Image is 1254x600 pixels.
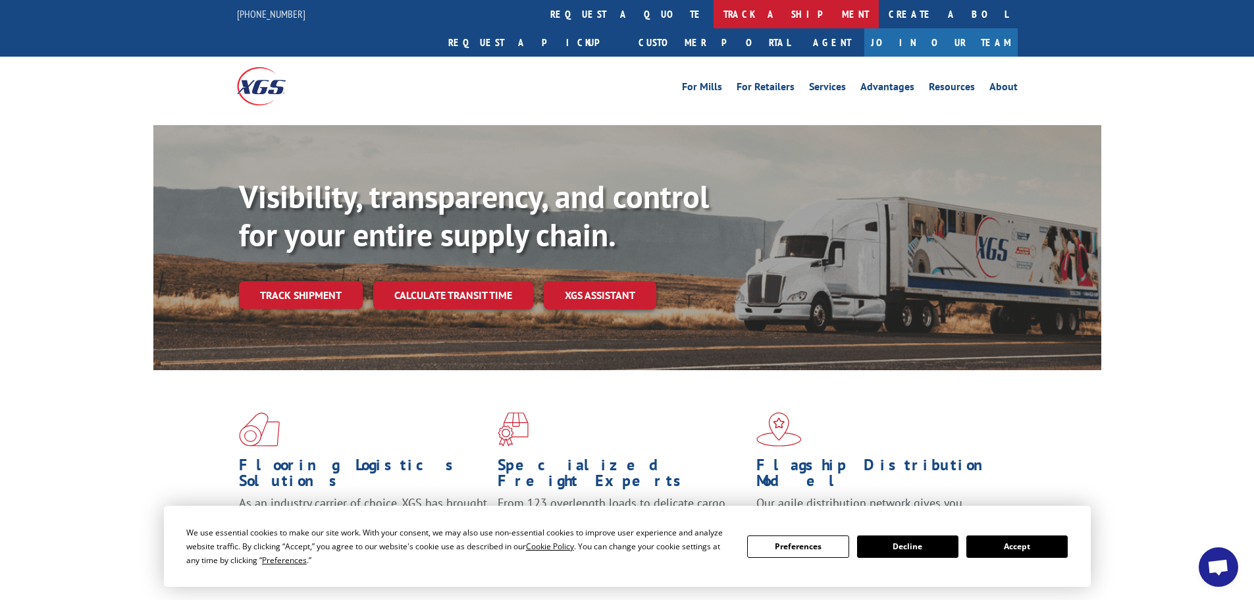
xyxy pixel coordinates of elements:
[989,82,1018,96] a: About
[526,541,574,552] span: Cookie Policy
[186,526,731,567] div: We use essential cookies to make our site work. With your consent, we may also use non-essential ...
[1199,547,1238,587] a: Open chat
[164,506,1091,587] div: Cookie Consent Prompt
[498,457,746,495] h1: Specialized Freight Experts
[438,28,629,57] a: Request a pickup
[682,82,722,96] a: For Mills
[756,457,1005,495] h1: Flagship Distribution Model
[373,281,533,310] a: Calculate transit time
[800,28,864,57] a: Agent
[262,555,307,566] span: Preferences
[237,7,305,20] a: [PHONE_NUMBER]
[864,28,1018,57] a: Join Our Team
[544,281,656,310] a: XGS ASSISTANT
[239,412,280,447] img: xgs-icon-total-supply-chain-intelligence-red
[239,457,488,495] h1: Flooring Logistics Solutions
[498,412,529,447] img: xgs-icon-focused-on-flooring-red
[857,535,958,558] button: Decline
[929,82,975,96] a: Resources
[747,535,849,558] button: Preferences
[756,495,999,526] span: Our agile distribution network gives you nationwide inventory management on demand.
[239,495,487,542] span: As an industry carrier of choice, XGS has brought innovation and dedication to flooring logistics...
[629,28,800,57] a: Customer Portal
[860,82,914,96] a: Advantages
[737,82,795,96] a: For Retailers
[239,281,363,309] a: Track shipment
[756,412,802,447] img: xgs-icon-flagship-distribution-model-red
[239,176,709,255] b: Visibility, transparency, and control for your entire supply chain.
[966,535,1068,558] button: Accept
[809,82,846,96] a: Services
[498,495,746,554] p: From 123 overlength loads to delicate cargo, our experienced staff knows the best way to move you...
